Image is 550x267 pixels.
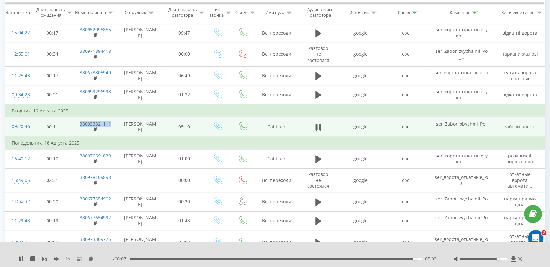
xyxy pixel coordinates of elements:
[125,9,146,15] div: Сотрудник
[338,211,383,230] td: google
[338,149,383,168] td: google
[12,69,25,82] div: 11:25:43
[117,117,163,137] td: [PERSON_NAME]
[338,42,383,67] td: google
[425,256,437,262] span: 05:03
[495,85,545,104] td: відкатні ворота
[32,211,73,230] td: 00:19
[163,42,205,67] td: 00:00
[383,211,428,230] td: cpc
[80,88,111,95] a: 380999296998
[383,85,428,104] td: cpc
[163,230,205,254] td: 03:07
[495,149,545,168] td: роздвижні ворота ціна
[495,117,545,137] td: забори ранчо
[495,211,545,230] td: паркан ранчо ціна
[338,23,383,42] td: google
[5,104,545,117] td: Вторник, 19 Августа 2025
[12,26,25,39] div: 15:04:22
[383,66,428,85] td: cpc
[80,215,111,221] a: 380677654992
[12,88,25,101] div: 09:34:23
[117,230,163,254] td: [PERSON_NAME]
[304,7,337,18] div: Аудиозапись разговора
[32,168,73,192] td: 02:31
[307,171,329,189] span: Разговор не состоялся
[495,23,545,42] td: відкатні ворота
[338,85,383,104] td: google
[117,23,163,42] td: [PERSON_NAME]
[255,23,298,42] td: Всі переходи
[435,48,488,60] span: ser_Zabor_zvychainii_Po_...
[117,211,163,230] td: [PERSON_NAME]
[383,23,428,42] td: cpc
[255,42,298,67] td: Всі переходи
[6,9,30,15] div: Дата звонка
[117,149,163,168] td: [PERSON_NAME]
[12,153,25,165] div: 16:40:12
[450,9,470,15] div: Кампания
[255,168,298,192] td: Всі переходи
[265,9,284,15] div: Имя пула
[32,42,73,67] td: 00:34
[383,117,428,137] td: cpc
[65,256,70,262] span: 1 x
[383,230,428,254] td: cpc
[5,137,545,150] td: Понедельник, 18 Августа 2025
[32,117,73,137] td: 00:11
[163,149,205,168] td: 01:00
[255,149,298,168] td: Callback
[338,168,383,192] td: google
[80,196,111,202] a: 380677654992
[117,85,163,104] td: [PERSON_NAME]
[383,42,428,67] td: cpc
[307,45,329,63] span: Разговор не состоялся
[383,168,428,192] td: cpc
[168,7,197,18] div: Длительность разговора
[383,149,428,168] td: cpc
[32,66,73,85] td: 00:17
[338,117,383,137] td: google
[413,258,416,260] div: Accessibility label
[255,230,298,254] td: Всі переходи
[163,117,205,137] td: 05:10
[12,195,25,208] div: 11:50:32
[495,66,545,85] td: купить ворота откатные
[235,9,248,15] div: Статус
[428,66,495,85] td: ser_ворота_откатные_юа
[435,26,487,38] span: ser_ворота_откатные_укр_...
[436,121,487,133] span: ser_Zabor_obychnii_Po_Ti...
[163,85,205,104] td: 01:32
[75,9,106,15] div: Номер клиента
[80,153,111,159] a: 380976691839
[80,174,111,180] a: 380978109898
[502,9,535,15] div: Ключевое слово
[338,230,383,254] td: google
[117,192,163,211] td: [PERSON_NAME]
[32,230,73,254] td: 00:08
[255,117,298,137] td: Callback
[163,168,205,192] td: 00:00
[80,48,111,54] a: 380971894418
[163,211,205,230] td: 01:43
[80,236,111,242] a: 380973309775
[255,192,298,211] td: Всі переходи
[12,236,25,249] div: 10:24:36
[435,88,487,100] span: ser_ворота_откатные_укр_...
[338,66,383,85] td: google
[80,121,111,127] a: 380933321111
[210,7,224,18] div: Тип звонка
[163,66,205,85] td: 06:49
[80,26,111,33] a: 380952095855
[435,215,488,227] span: ser_Zabor_zvychainii_Po_...
[12,120,25,133] div: 09:20:46
[32,149,73,168] td: 00:10
[495,230,545,254] td: откатные ворота с калиткой
[255,85,298,104] td: Всі переходи
[541,230,546,235] span: 3
[428,230,495,254] td: ser_ворота_откатные_юа
[163,192,205,211] td: 00:20
[12,215,25,227] div: 11:29:48
[495,42,545,67] td: паркани жалюзі
[383,192,428,211] td: cpc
